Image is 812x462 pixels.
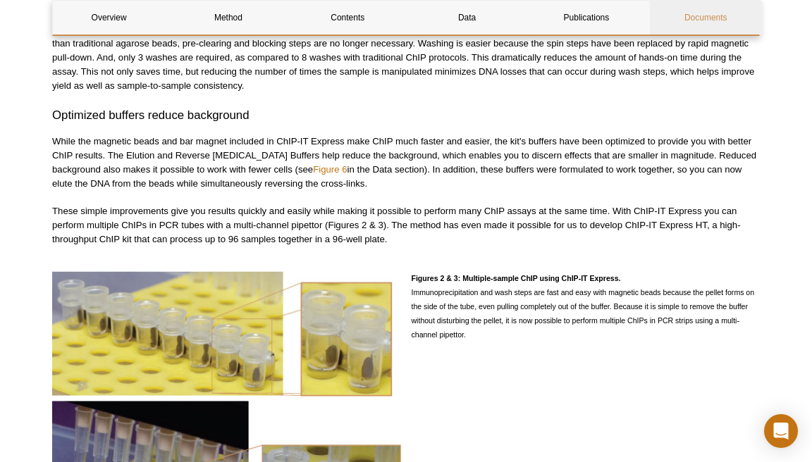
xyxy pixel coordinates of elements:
[52,107,760,124] h3: Optimized buffers reduce background
[412,274,755,339] span: Immunoprecipitation and wash steps are fast and easy with magnetic beads because the pellet forms...
[530,1,642,35] a: Publications
[52,135,760,191] p: While the magnetic beads and bar magnet included in ChIP-IT Express make ChIP much faster and eas...
[52,23,760,93] p: ChIP-IT Express improves on traditional ChIP by reducing or eliminating several time-consuming st...
[53,1,165,35] a: Overview
[764,414,798,448] div: Open Intercom Messenger
[52,204,760,246] p: These simple improvements give you results quickly and easily while making it possible to perform...
[412,274,621,282] strong: Figures 2 & 3: Multiple-sample ChIP using ChIP-IT Express.
[650,1,762,35] a: Documents
[172,1,284,35] a: Method
[313,164,347,175] a: Figure 6
[411,1,523,35] a: Data
[292,1,404,35] a: Contents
